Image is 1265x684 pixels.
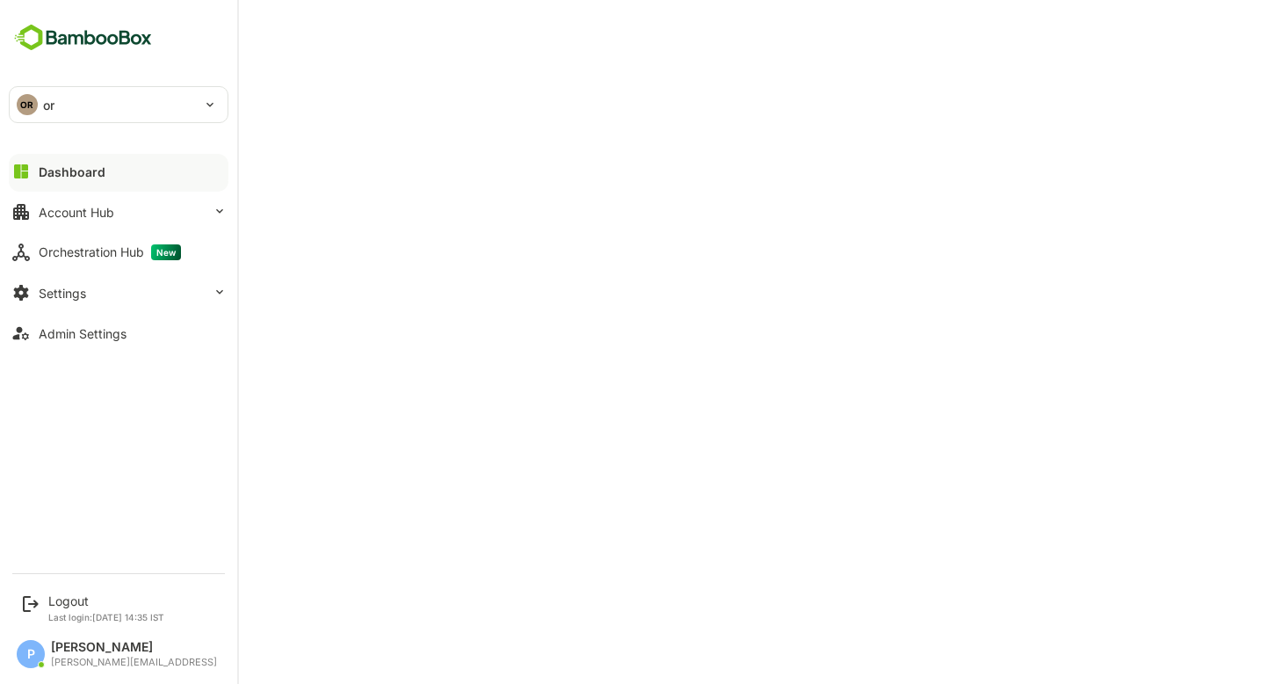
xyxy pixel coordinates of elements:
[39,244,181,260] div: Orchestration Hub
[9,275,228,310] button: Settings
[43,96,54,114] p: or
[51,640,217,655] div: [PERSON_NAME]
[17,94,38,115] div: OR
[48,612,164,622] p: Last login: [DATE] 14:35 IST
[9,21,157,55] img: BambooboxFullLogoMark.5f36c76dfaba33ec1ec1367b70bb1252.svg
[9,154,228,189] button: Dashboard
[9,235,228,270] button: Orchestration HubNew
[39,205,114,220] div: Account Hub
[48,593,164,608] div: Logout
[39,164,105,179] div: Dashboard
[51,657,217,668] div: [PERSON_NAME][EMAIL_ADDRESS]
[39,326,126,341] div: Admin Settings
[151,244,181,260] span: New
[17,640,45,668] div: P
[39,286,86,301] div: Settings
[9,194,228,229] button: Account Hub
[10,87,228,122] div: ORor
[9,316,228,351] button: Admin Settings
